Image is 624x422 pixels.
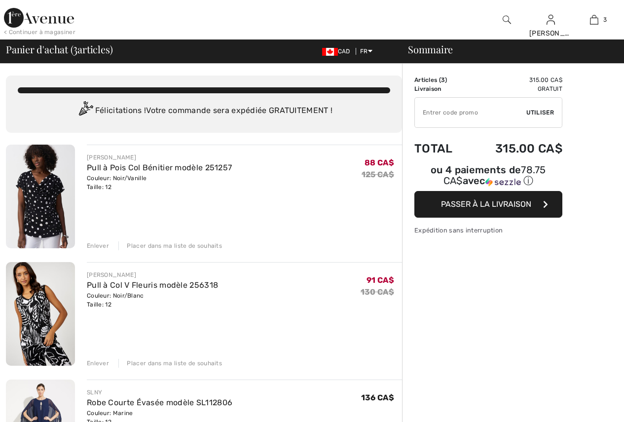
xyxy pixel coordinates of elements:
span: Passer à la livraison [441,199,531,209]
img: Congratulation2.svg [75,101,95,121]
div: Félicitations ! Votre commande sera expédiée GRATUITEMENT ! [18,101,390,121]
span: 3 [603,15,607,24]
img: 1ère Avenue [4,8,74,28]
td: Livraison [414,84,468,93]
a: Pull à Pois Col Bénitier modèle 251257 [87,163,232,172]
a: Pull à Col V Fleuris modèle 256318 [87,280,218,290]
s: 130 CA$ [361,287,394,297]
a: Se connecter [547,15,555,24]
div: ou 4 paiements de avec [414,165,562,188]
img: Mes infos [547,14,555,26]
img: recherche [503,14,511,26]
div: Sommaire [396,44,618,54]
span: 3 [441,77,445,83]
div: Enlever [87,359,109,368]
div: < Continuer à magasiner [4,28,75,37]
div: [PERSON_NAME] [87,270,218,279]
div: [PERSON_NAME] [87,153,232,162]
img: Sezzle [485,178,521,187]
td: Total [414,132,468,165]
span: FR [360,48,372,55]
span: 88 CA$ [365,158,394,167]
div: SLNY [87,388,232,397]
button: Passer à la livraison [414,191,562,218]
a: 3 [573,14,616,26]
td: Articles ( ) [414,76,468,84]
span: 91 CA$ [367,275,394,285]
div: Placer dans ma liste de souhaits [118,241,222,250]
td: Gratuit [468,84,562,93]
div: Expédition sans interruption [414,226,562,235]
img: Pull à Col V Fleuris modèle 256318 [6,262,75,366]
img: Mon panier [590,14,598,26]
span: 78.75 CA$ [443,164,546,187]
span: 3 [73,42,77,55]
div: Couleur: Noir/Blanc Taille: 12 [87,291,218,309]
img: Pull à Pois Col Bénitier modèle 251257 [6,145,75,248]
span: CAD [322,48,354,55]
input: Code promo [415,98,526,127]
span: 136 CA$ [361,393,394,402]
div: Enlever [87,241,109,250]
div: Placer dans ma liste de souhaits [118,359,222,368]
span: Panier d'achat ( articles) [6,44,112,54]
span: Utiliser [526,108,554,117]
img: Canadian Dollar [322,48,338,56]
td: 315.00 CA$ [468,132,562,165]
a: Robe Courte Évasée modèle SL112806 [87,398,232,407]
td: 315.00 CA$ [468,76,562,84]
div: ou 4 paiements de78.75 CA$avecSezzle Cliquez pour en savoir plus sur Sezzle [414,165,562,191]
div: [PERSON_NAME] [529,28,572,38]
s: 125 CA$ [362,170,394,179]
div: Couleur: Noir/Vanille Taille: 12 [87,174,232,192]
